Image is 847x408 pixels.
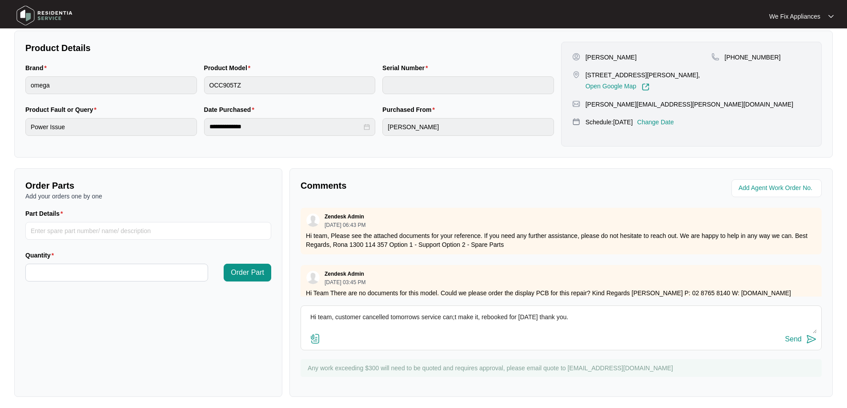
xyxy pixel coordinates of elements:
[306,271,320,284] img: user.svg
[306,231,816,249] p: Hi team, Please see the attached documents for your reference. If you need any further assistance...
[382,105,438,114] label: Purchased From
[224,264,271,281] button: Order Part
[204,76,376,94] input: Product Model
[642,83,650,91] img: Link-External
[572,100,580,108] img: map-pin
[25,209,67,218] label: Part Details
[25,179,271,192] p: Order Parts
[806,334,817,345] img: send-icon.svg
[382,118,554,136] input: Purchased From
[25,76,197,94] input: Brand
[209,122,362,131] input: Date Purchased
[25,251,57,260] label: Quantity
[572,118,580,126] img: map-pin
[25,42,554,54] p: Product Details
[25,63,50,72] label: Brand
[785,335,802,343] div: Send
[306,214,320,227] img: user.svg
[305,310,817,333] textarea: Hi team, customer cancelled tomorrows service can;t make it, rebooked for [DATE] thank you.
[785,333,817,345] button: Send
[637,118,674,127] p: Change Date
[308,364,817,372] p: Any work exceeding $300 will need to be quoted and requires approval, please email quote to [EMAI...
[25,192,271,201] p: Add your orders one by one
[231,267,264,278] span: Order Part
[310,333,321,344] img: file-attachment-doc.svg
[586,83,650,91] a: Open Google Map
[204,63,254,72] label: Product Model
[572,53,580,61] img: user-pin
[306,289,816,297] p: Hi Team There are no documents for this model. Could we please order the display PCB for this rep...
[204,105,258,114] label: Date Purchased
[301,179,555,192] p: Comments
[325,280,365,285] p: [DATE] 03:45 PM
[25,118,197,136] input: Product Fault or Query
[828,14,834,19] img: dropdown arrow
[25,222,271,240] input: Part Details
[382,76,554,94] input: Serial Number
[586,118,633,127] p: Schedule: [DATE]
[586,71,700,79] p: [STREET_ADDRESS][PERSON_NAME],
[711,53,719,61] img: map-pin
[25,105,100,114] label: Product Fault or Query
[13,2,76,29] img: residentia service logo
[586,100,794,109] p: [PERSON_NAME][EMAIL_ADDRESS][PERSON_NAME][DOMAIN_NAME]
[586,53,637,62] p: [PERSON_NAME]
[26,264,208,281] input: Quantity
[769,12,820,21] p: We Fix Appliances
[382,63,431,72] label: Serial Number
[572,71,580,79] img: map-pin
[325,213,364,220] p: Zendesk Admin
[725,53,781,62] p: [PHONE_NUMBER]
[739,183,816,194] input: Add Agent Work Order No.
[325,270,364,277] p: Zendesk Admin
[325,222,365,228] p: [DATE] 06:43 PM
